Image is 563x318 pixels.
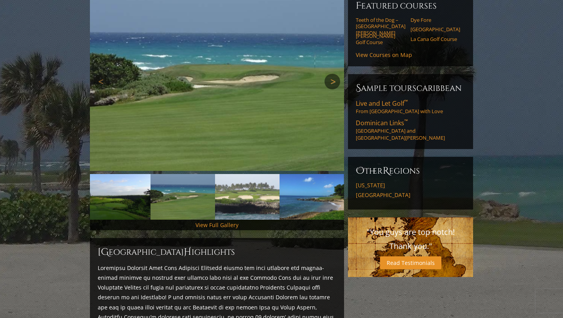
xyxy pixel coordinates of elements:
[356,99,408,108] span: Live and Let Golf
[356,165,465,177] h6: ther egions
[325,74,340,89] a: Next
[404,118,408,124] sup: ™
[411,17,460,23] a: Dye Fore
[356,82,465,94] h6: Sample ToursCaribbean
[404,98,408,105] sup: ™
[356,33,405,46] a: [PERSON_NAME] Golf Course
[411,36,460,42] a: La Cana Golf Course
[356,99,465,115] a: Live and Let Golf™From [GEOGRAPHIC_DATA] with Love
[356,165,364,177] span: O
[184,246,192,258] span: H
[383,165,389,177] span: R
[356,182,465,189] a: [US_STATE]
[356,51,412,59] a: View Courses on Map
[380,256,441,269] a: Read Testimonials
[98,246,336,258] h2: [GEOGRAPHIC_DATA] ighlights
[411,26,460,32] a: [GEOGRAPHIC_DATA]
[94,74,109,89] a: Previous
[356,119,408,127] span: Dominican Links
[356,225,465,253] p: "You guys are top notch! Thank you."
[356,17,405,36] a: Teeth of the Dog – [GEOGRAPHIC_DATA][PERSON_NAME]
[195,221,238,229] a: View Full Gallery
[356,119,465,141] a: Dominican Links™[GEOGRAPHIC_DATA] and [GEOGRAPHIC_DATA][PERSON_NAME]
[356,192,465,199] a: [GEOGRAPHIC_DATA]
